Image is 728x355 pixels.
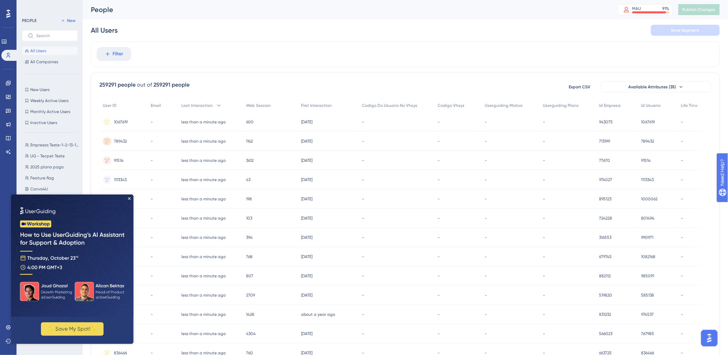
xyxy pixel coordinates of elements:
button: Convo4U [22,185,82,193]
time: less than a minute ago [181,331,226,336]
span: 91514 [641,158,651,163]
span: Weekly Active Users [30,98,68,103]
span: Id Usuario [641,103,661,108]
time: less than a minute ago [181,235,226,240]
button: Save Segment [651,25,720,36]
span: - [438,312,440,317]
span: Empresas Teste-1-2-13-1214-12131215 [30,142,79,148]
span: - [151,312,153,317]
span: 600 [246,119,254,125]
span: Publish Changes [683,7,716,12]
span: - [151,119,153,125]
span: 807 [246,273,254,279]
span: Codigo Vhsys [438,103,464,108]
button: Export CSV [563,81,597,92]
button: Feature flag [22,174,82,182]
span: 43 [246,177,251,182]
span: Convo4U [30,186,48,192]
span: - [485,119,487,125]
div: PEOPLE [22,18,36,23]
div: 259291 people [99,81,136,89]
span: 974027 [599,177,612,182]
span: - [151,177,153,182]
span: 943075 [599,119,613,125]
span: - [151,254,153,259]
span: - [362,254,364,259]
span: - [543,331,545,336]
span: - [485,273,487,279]
span: 1113343 [641,177,654,182]
span: 2709 [246,292,255,298]
span: 985091 [641,273,654,279]
time: about a year ago [301,312,335,317]
span: - [485,331,487,336]
span: - [485,177,487,182]
span: Save Segment [671,27,699,33]
span: - [681,158,683,163]
span: 198 [246,196,252,202]
span: 566023 [599,331,613,336]
span: 789432 [641,138,654,144]
button: Publish Changes [678,4,720,15]
button: 2025 plano pago [22,163,82,171]
span: - [438,331,440,336]
time: less than a minute ago [181,216,226,221]
span: - [438,138,440,144]
span: - [151,292,153,298]
span: 724228 [599,215,612,221]
span: - [543,215,545,221]
span: - [681,138,683,144]
span: - [681,292,683,298]
span: All Companies [30,59,58,65]
span: Userguiding Motivo [485,103,523,108]
span: - [681,215,683,221]
span: Web Session [246,103,271,108]
span: 316553 [599,235,612,240]
span: - [485,158,487,163]
span: Need Help? [16,2,43,10]
span: 519820 [599,292,612,298]
span: Userguiding Plano [543,103,579,108]
span: - [543,158,545,163]
span: - [362,138,364,144]
time: [DATE] [301,293,313,298]
span: - [362,273,364,279]
span: - [543,138,545,144]
div: Close Preview [117,3,120,5]
span: - [151,158,153,163]
span: - [362,312,364,317]
span: - [681,196,683,202]
span: - [438,158,440,163]
span: 882112 [599,273,611,279]
div: People [91,5,601,14]
time: [DATE] [301,274,313,278]
span: 789432 [114,138,127,144]
span: - [543,312,545,317]
div: out of [137,81,152,89]
time: [DATE] [301,120,313,124]
span: - [485,138,487,144]
time: [DATE] [301,139,313,144]
span: 831232 [599,312,611,317]
button: UG - Tecpet Teste [22,152,82,160]
span: - [362,292,364,298]
span: - [485,254,487,259]
button: Available Attributes (35) [601,81,711,92]
button: All Companies [22,58,78,66]
span: New [67,18,75,23]
span: - [438,177,440,182]
button: Empresas Teste-1-2-13-1214-12131215 [22,141,82,149]
span: - [681,331,683,336]
span: - [681,235,683,240]
span: - [362,215,364,221]
button: Weekly Active Users [22,97,78,105]
span: - [681,254,683,259]
div: 91 % [663,6,670,11]
span: Id Empresa [599,103,621,108]
span: 394 [246,235,253,240]
span: 679745 [599,254,612,259]
span: - [151,273,153,279]
button: Filter [97,47,131,61]
time: [DATE] [301,158,313,163]
span: Codigo Do Usuario No Vhsys [362,103,417,108]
